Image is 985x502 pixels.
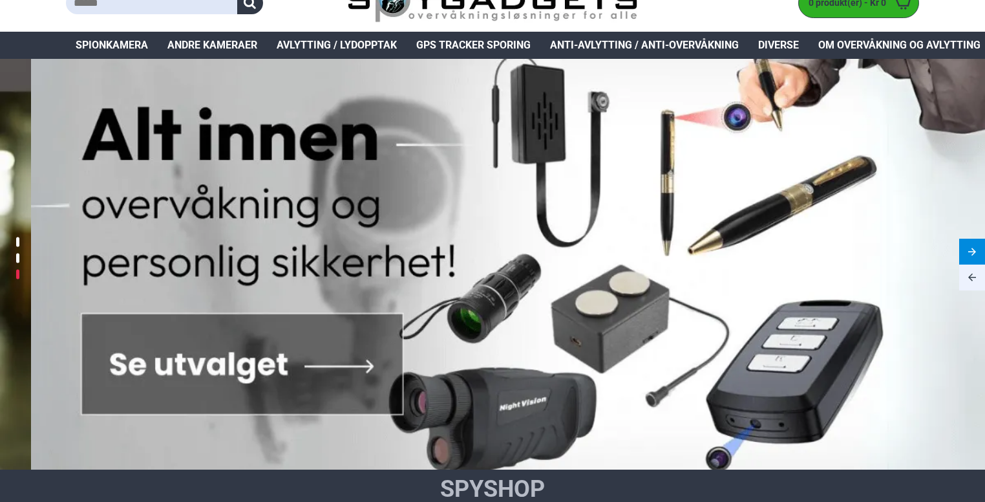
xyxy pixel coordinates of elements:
[540,32,748,59] a: Anti-avlytting / Anti-overvåkning
[818,38,980,53] span: Om overvåkning og avlytting
[416,38,531,53] span: GPS Tracker Sporing
[76,38,148,53] span: Spionkamera
[267,32,407,59] a: Avlytting / Lydopptak
[66,32,158,59] a: Spionkamera
[748,32,809,59] a: Diverse
[550,38,739,53] span: Anti-avlytting / Anti-overvåkning
[758,38,799,53] span: Diverse
[158,32,267,59] a: Andre kameraer
[407,32,540,59] a: GPS Tracker Sporing
[167,38,257,53] span: Andre kameraer
[277,38,397,53] span: Avlytting / Lydopptak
